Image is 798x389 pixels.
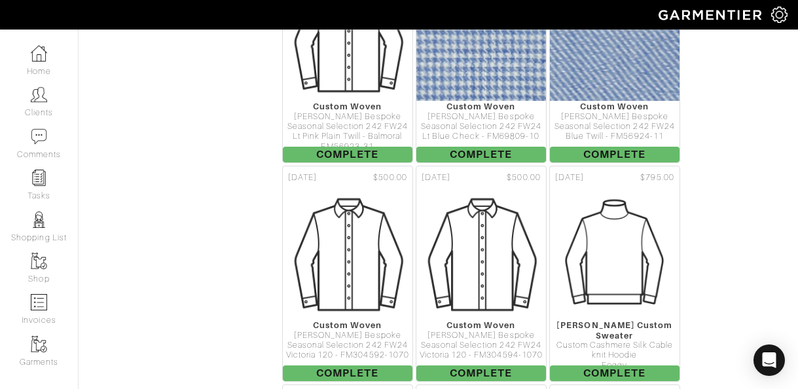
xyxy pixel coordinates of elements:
[416,132,546,141] div: Lt Blue Check - FM69809-10
[283,102,412,111] div: Custom Woven
[416,331,546,351] div: [PERSON_NAME] Bespoke Seasonal Selection 242 FW24
[283,132,412,152] div: Lt Pink Plain Twill - Balmoral FM56923-31
[416,147,546,162] span: Complete
[31,45,47,62] img: dashboard-icon-dbcd8f5a0b271acd01030246c82b418ddd0df26cd7fceb0bd07c9910d44c42f6.png
[550,361,680,371] div: Foggy
[31,294,47,310] img: orders-icon-0abe47150d42831381b5fb84f609e132dff9fe21cb692f30cb5eec754e2cba89.png
[418,189,545,320] img: Mens_Woven-3af304f0b202ec9cb0a26b9503a50981a6fda5c95ab5ec1cadae0dbe11e5085a.png
[549,189,680,320] img: Mens_Sweater-38fd584068f1572186aaa2f822eef8f8f652cf583db60d4a4c86e2438dddf276.png
[284,189,411,320] img: Mens_Woven-3af304f0b202ec9cb0a26b9503a50981a6fda5c95ab5ec1cadae0dbe11e5085a.png
[416,350,546,360] div: Victoria 120 - FM304594-1070
[753,344,785,376] div: Open Intercom Messenger
[550,365,680,381] span: Complete
[771,7,788,23] img: gear-icon-white-bd11855cb880d31180b6d7d6211b90ccbf57a29d726f0c71d8c61bd08dd39cc2.png
[31,212,47,228] img: stylists-icon-eb353228a002819b7ec25b43dbf5f0378dd9e0616d9560372ff212230b889e62.png
[550,102,680,111] div: Custom Woven
[416,320,546,330] div: Custom Woven
[422,172,450,184] span: [DATE]
[414,164,548,383] a: [DATE] $500.00 Custom Woven [PERSON_NAME] Bespoke Seasonal Selection 242 FW24 Victoria 120 - FM30...
[416,102,546,111] div: Custom Woven
[550,112,680,132] div: [PERSON_NAME] Bespoke Seasonal Selection 242 FW24
[550,320,680,341] div: [PERSON_NAME] Custom Sweater
[31,170,47,186] img: reminder-icon-8004d30b9f0a5d33ae49ab947aed9ed385cf756f9e5892f1edd6e32f2345188e.png
[550,341,680,361] div: Custom Cashmere Silk Cable knit Hoodie
[652,3,771,26] img: garmentier-logo-header-white-b43fb05a5012e4ada735d5af1a66efaba907eab6374d6393d1fbf88cb4ef424d.png
[640,172,674,184] span: $795.00
[555,172,584,184] span: [DATE]
[283,331,412,351] div: [PERSON_NAME] Bespoke Seasonal Selection 242 FW24
[373,172,407,184] span: $500.00
[283,365,412,381] span: Complete
[31,253,47,269] img: garments-icon-b7da505a4dc4fd61783c78ac3ca0ef83fa9d6f193b1c9dc38574b1d14d53ca28.png
[550,147,680,162] span: Complete
[416,112,546,132] div: [PERSON_NAME] Bespoke Seasonal Selection 242 FW24
[31,86,47,103] img: clients-icon-6bae9207a08558b7cb47a8932f037763ab4055f8c8b6bfacd5dc20c3e0201464.png
[281,164,414,383] a: [DATE] $500.00 Custom Woven [PERSON_NAME] Bespoke Seasonal Selection 242 FW24 Victoria 120 - FM30...
[507,172,540,184] span: $500.00
[283,112,412,132] div: [PERSON_NAME] Bespoke Seasonal Selection 242 FW24
[283,350,412,360] div: Victoria 120 - FM304592-1070
[416,365,546,381] span: Complete
[548,164,681,383] a: [DATE] $795.00 [PERSON_NAME] Custom Sweater Custom Cashmere Silk Cable knit Hoodie Foggy Complete
[31,336,47,352] img: garments-icon-b7da505a4dc4fd61783c78ac3ca0ef83fa9d6f193b1c9dc38574b1d14d53ca28.png
[550,132,680,141] div: Blue Twill - FM56924-11
[283,147,412,162] span: Complete
[288,172,317,184] span: [DATE]
[283,320,412,330] div: Custom Woven
[31,128,47,145] img: comment-icon-a0a6a9ef722e966f86d9cbdc48e553b5cf19dbc54f86b18d962a5391bc8f6eb6.png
